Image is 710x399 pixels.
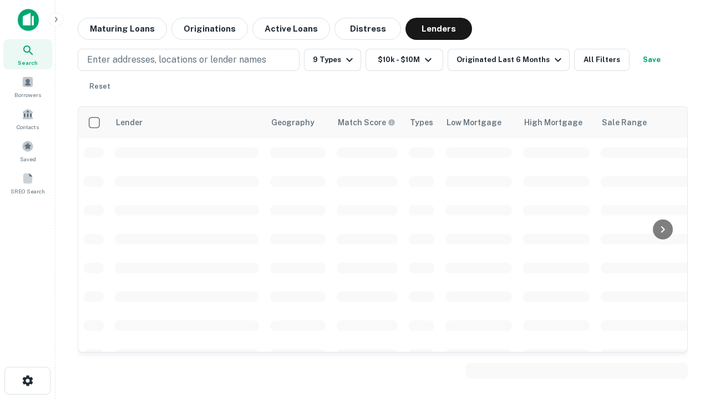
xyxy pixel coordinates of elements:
img: capitalize-icon.png [18,9,39,31]
iframe: Chat Widget [655,275,710,328]
div: Lender [116,116,143,129]
button: Originations [171,18,248,40]
span: Search [18,58,38,67]
button: Lenders [405,18,472,40]
th: High Mortgage [518,107,595,138]
a: Saved [3,136,52,166]
a: SREO Search [3,168,52,198]
div: Low Mortgage [447,116,501,129]
a: Search [3,39,52,69]
button: Enter addresses, locations or lender names [78,49,300,71]
th: Low Mortgage [440,107,518,138]
div: Geography [271,116,315,129]
button: Maturing Loans [78,18,167,40]
th: Lender [109,107,265,138]
span: SREO Search [11,187,45,196]
button: Active Loans [252,18,330,40]
button: Originated Last 6 Months [448,49,570,71]
button: $10k - $10M [366,49,443,71]
button: 9 Types [304,49,361,71]
a: Borrowers [3,71,52,101]
a: Contacts [3,104,52,134]
span: Contacts [17,122,39,131]
div: Capitalize uses an advanced AI algorithm to match your search with the best lender. The match sco... [338,116,395,129]
button: Reset [82,75,118,98]
th: Capitalize uses an advanced AI algorithm to match your search with the best lender. The match sco... [331,107,403,138]
span: Borrowers [14,90,41,99]
th: Sale Range [595,107,695,138]
div: High Mortgage [524,116,582,129]
button: Save your search to get updates of matches that match your search criteria. [634,49,670,71]
th: Types [403,107,440,138]
button: Distress [334,18,401,40]
h6: Match Score [338,116,393,129]
th: Geography [265,107,331,138]
div: Sale Range [602,116,647,129]
p: Enter addresses, locations or lender names [87,53,266,66]
button: All Filters [574,49,630,71]
div: Originated Last 6 Months [457,53,565,66]
span: Saved [20,155,36,163]
div: Types [410,116,433,129]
